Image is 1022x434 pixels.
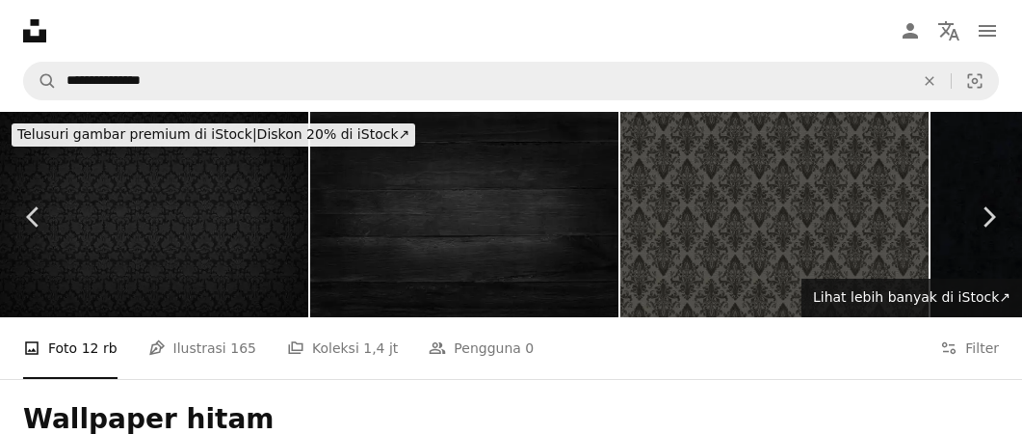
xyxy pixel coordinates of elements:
[287,317,398,379] a: Koleksi 1,4 jt
[148,317,256,379] a: Ilustrasi 165
[813,289,1010,305] span: Lihat lebih banyak di iStock ↗
[908,63,951,99] button: Hapus
[23,62,999,100] form: Temuka visual di seluruh situs
[940,317,999,379] button: Filter
[968,12,1007,50] button: Menu
[12,123,415,147] div: Diskon 20% di iStock ↗
[955,124,1022,310] a: Berikutnya
[310,112,618,317] img: Latar belakang dinding kayu hitam, tekstur kayu kulit kayu gelap dengan pola alami lama untuk kar...
[801,279,1022,317] a: Lihat lebih banyak di iStock↗
[17,126,257,142] span: Telusuri gambar premium di iStock |
[230,338,256,359] span: 165
[429,317,534,379] a: Pengguna 0
[363,338,398,359] span: 1,4 jt
[952,63,998,99] button: Pencarian visual
[930,12,968,50] button: Bahasa
[620,112,929,317] img: Wallpaper Berpola Resolusi Tinggi
[24,63,57,99] button: Pencarian di Unsplash
[891,12,930,50] a: Masuk/Daftar
[525,338,534,359] span: 0
[23,19,46,42] a: Beranda — Unsplash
